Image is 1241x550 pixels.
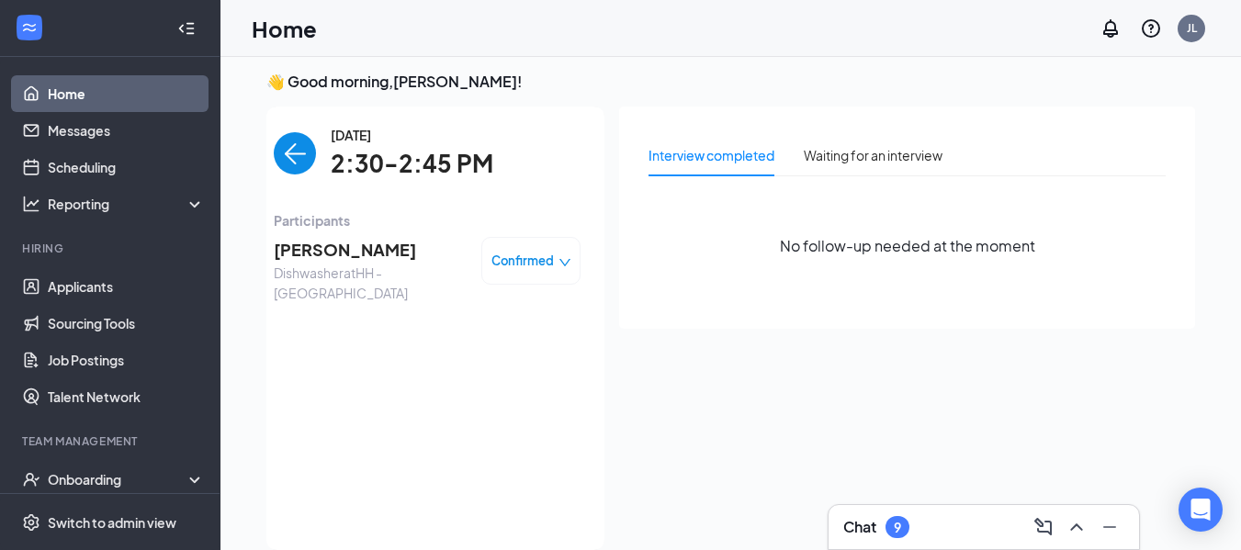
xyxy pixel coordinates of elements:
h3: Chat [843,517,876,537]
button: Minimize [1095,512,1124,542]
svg: ChevronUp [1066,516,1088,538]
div: Reporting [48,195,206,213]
a: Sourcing Tools [48,305,205,342]
svg: Settings [22,513,40,532]
span: [PERSON_NAME] [274,237,467,263]
div: JL [1187,20,1197,36]
span: Participants [274,210,581,230]
svg: Analysis [22,195,40,213]
svg: QuestionInfo [1140,17,1162,39]
h3: 👋 Good morning, [PERSON_NAME] ! [266,72,1195,92]
a: Job Postings [48,342,205,378]
a: Home [48,75,205,112]
div: Switch to admin view [48,513,176,532]
button: back-button [274,132,316,174]
svg: Notifications [1100,17,1122,39]
span: No follow-up needed at the moment [780,234,1035,257]
a: Applicants [48,268,205,305]
svg: ComposeMessage [1032,516,1055,538]
div: Interview completed [649,145,774,165]
svg: UserCheck [22,470,40,488]
a: Scheduling [48,149,205,185]
svg: Minimize [1099,516,1121,538]
button: ComposeMessage [1029,512,1058,542]
span: Confirmed [491,252,554,270]
a: Talent Network [48,378,205,415]
button: ChevronUp [1062,512,1091,542]
svg: Collapse [177,19,196,38]
svg: WorkstreamLogo [20,18,39,37]
a: Messages [48,112,205,149]
h1: Home [252,13,317,44]
span: Dishwasher at HH - [GEOGRAPHIC_DATA] [274,263,467,303]
div: Waiting for an interview [804,145,942,165]
span: [DATE] [331,125,493,145]
div: 9 [894,520,901,535]
span: 2:30-2:45 PM [331,145,493,183]
div: Team Management [22,433,201,449]
div: Open Intercom Messenger [1179,488,1223,532]
div: Hiring [22,241,201,256]
div: Onboarding [48,470,189,488]
span: down [558,256,571,269]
